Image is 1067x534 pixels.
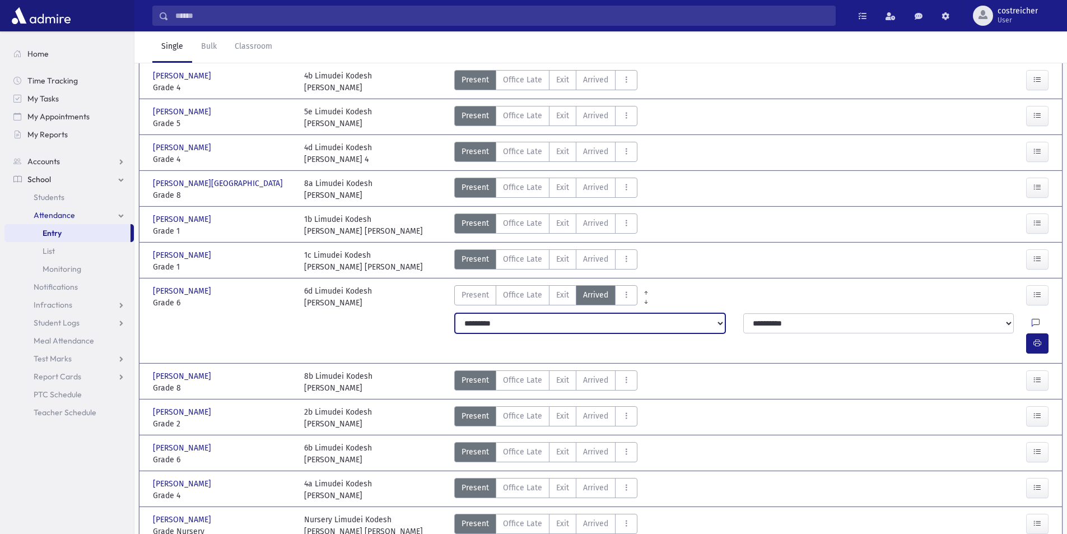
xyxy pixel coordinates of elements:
a: Bulk [192,31,226,63]
span: Arrived [583,446,608,458]
a: My Appointments [4,108,134,126]
div: AttTypes [454,178,637,201]
span: Grade 1 [153,225,293,237]
span: Present [462,217,489,229]
span: My Tasks [27,94,59,104]
span: Exit [556,182,569,193]
span: Arrived [583,410,608,422]
div: AttTypes [454,249,637,273]
img: AdmirePro [9,4,73,27]
a: Entry [4,224,131,242]
span: Present [462,482,489,494]
a: Home [4,45,134,63]
span: Meal Attendance [34,336,94,346]
span: Present [462,374,489,386]
a: Monitoring [4,260,134,278]
span: [PERSON_NAME] [153,213,213,225]
span: [PERSON_NAME] [153,514,213,526]
a: Notifications [4,278,134,296]
span: My Appointments [27,112,90,122]
span: Grade 8 [153,189,293,201]
span: PTC Schedule [34,389,82,400]
span: Time Tracking [27,76,78,86]
a: School [4,170,134,188]
span: [PERSON_NAME] [153,406,213,418]
span: Office Late [503,374,542,386]
span: Student Logs [34,318,80,328]
span: User [998,16,1038,25]
a: Report Cards [4,368,134,386]
span: [PERSON_NAME][GEOGRAPHIC_DATA] [153,178,285,189]
div: 8a Limudei Kodesh [PERSON_NAME] [304,178,372,201]
span: Present [462,446,489,458]
div: AttTypes [454,442,637,466]
span: Students [34,192,64,202]
span: Exit [556,74,569,86]
span: Arrived [583,74,608,86]
a: List [4,242,134,260]
span: Exit [556,289,569,301]
span: Arrived [583,374,608,386]
a: My Tasks [4,90,134,108]
a: My Reports [4,126,134,143]
div: 6d Limudei Kodesh [PERSON_NAME] [304,285,372,309]
span: Exit [556,146,569,157]
div: 2b Limudei Kodesh [PERSON_NAME] [304,406,372,430]
span: Arrived [583,110,608,122]
span: Office Late [503,289,542,301]
span: Office Late [503,74,542,86]
span: [PERSON_NAME] [153,142,213,154]
span: Teacher Schedule [34,407,96,417]
span: School [27,174,51,184]
a: Attendance [4,206,134,224]
span: Arrived [583,289,608,301]
span: Grade 6 [153,297,293,309]
span: Office Late [503,217,542,229]
span: List [43,246,55,256]
span: Entry [43,228,62,238]
span: Office Late [503,110,542,122]
a: Test Marks [4,350,134,368]
span: Home [27,49,49,59]
span: Exit [556,446,569,458]
span: Notifications [34,282,78,292]
div: AttTypes [454,70,637,94]
a: Teacher Schedule [4,403,134,421]
span: Present [462,289,489,301]
a: Time Tracking [4,72,134,90]
div: AttTypes [454,406,637,430]
div: AttTypes [454,285,637,309]
span: Test Marks [34,354,72,364]
span: Grade 2 [153,418,293,430]
span: Present [462,146,489,157]
div: AttTypes [454,370,637,394]
a: Accounts [4,152,134,170]
a: PTC Schedule [4,386,134,403]
span: Attendance [34,210,75,220]
div: 1c Limudei Kodesh [PERSON_NAME] [PERSON_NAME] [304,249,423,273]
span: Grade 1 [153,261,293,273]
span: [PERSON_NAME] [153,70,213,82]
a: Students [4,188,134,206]
span: Present [462,410,489,422]
span: Grade 4 [153,154,293,165]
span: Infractions [34,300,72,310]
span: [PERSON_NAME] [153,249,213,261]
span: My Reports [27,129,68,140]
input: Search [169,6,835,26]
span: costreicher [998,7,1038,16]
span: Grade 4 [153,82,293,94]
span: Office Late [503,518,542,530]
span: Arrived [583,217,608,229]
span: Grade 8 [153,382,293,394]
span: Arrived [583,146,608,157]
a: Meal Attendance [4,332,134,350]
span: Exit [556,482,569,494]
div: 4b Limudei Kodesh [PERSON_NAME] [304,70,372,94]
div: 8b Limudei Kodesh [PERSON_NAME] [304,370,372,394]
span: Arrived [583,482,608,494]
span: Grade 6 [153,454,293,466]
span: Office Late [503,446,542,458]
div: AttTypes [454,106,637,129]
span: Exit [556,374,569,386]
